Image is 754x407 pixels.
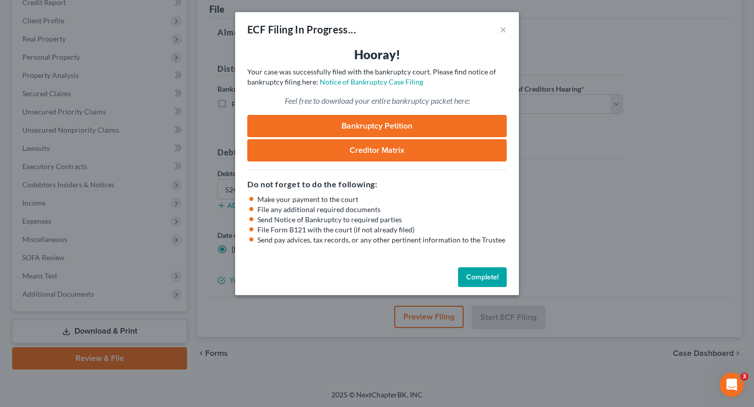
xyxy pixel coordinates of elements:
[257,225,507,235] li: File Form B121 with the court (if not already filed)
[320,77,423,86] a: Notice of Bankruptcy Case Filing
[500,23,507,35] button: ×
[247,178,507,190] h5: Do not forget to do the following:
[247,139,507,161] a: Creditor Matrix
[720,373,744,397] iframe: Intercom live chat
[458,267,507,288] button: Complete!
[247,47,507,63] h3: Hooray!
[257,235,507,245] li: Send pay advices, tax records, or any other pertinent information to the Trustee
[247,115,507,137] a: Bankruptcy Petition
[257,205,507,215] li: File any additional required documents
[247,67,496,86] span: Your case was successfully filed with the bankruptcy court. Please find notice of bankruptcy fili...
[257,194,507,205] li: Make your payment to the court
[257,215,507,225] li: Send Notice of Bankruptcy to required parties
[247,95,507,107] p: Feel free to download your entire bankruptcy packet here:
[247,22,356,36] div: ECF Filing In Progress...
[740,373,748,381] span: 3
